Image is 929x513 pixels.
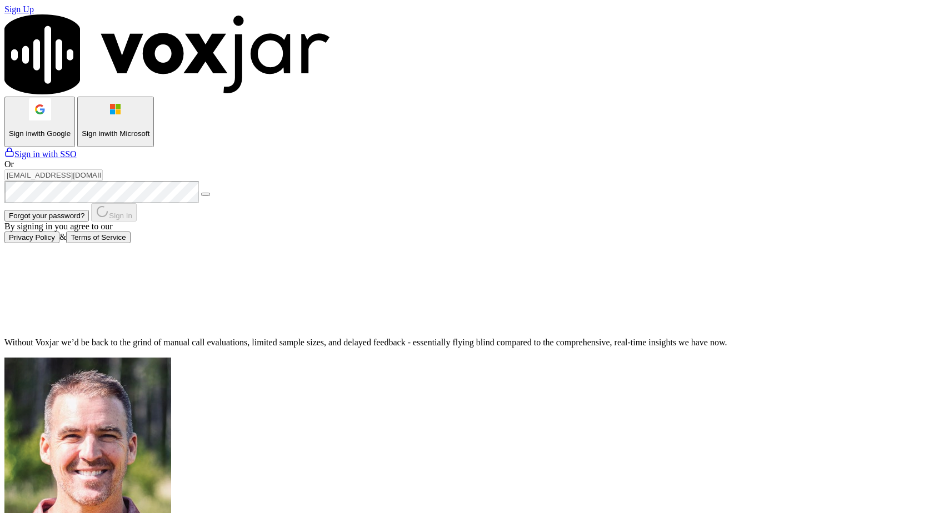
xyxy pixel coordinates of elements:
[4,338,925,348] p: Without Voxjar we’d be back to the grind of manual call evaluations, limited sample sizes, and de...
[4,169,103,181] input: Email
[4,222,925,243] div: By signing in you agree to our &
[4,14,330,94] img: logo
[66,232,130,243] button: Terms of Service
[104,98,127,120] img: microsoft Sign in button
[4,210,89,222] button: Forgot your password?
[9,129,71,138] p: Sign in with Google
[82,129,149,138] p: Sign in with Microsoft
[4,149,77,159] a: Sign in with SSO
[4,232,59,243] button: Privacy Policy
[77,97,154,147] button: Sign inwith Microsoft
[29,98,51,120] img: google Sign in button
[91,203,137,222] button: Sign In
[4,97,75,147] button: Sign inwith Google
[4,4,34,14] a: Sign Up
[4,159,14,169] span: Or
